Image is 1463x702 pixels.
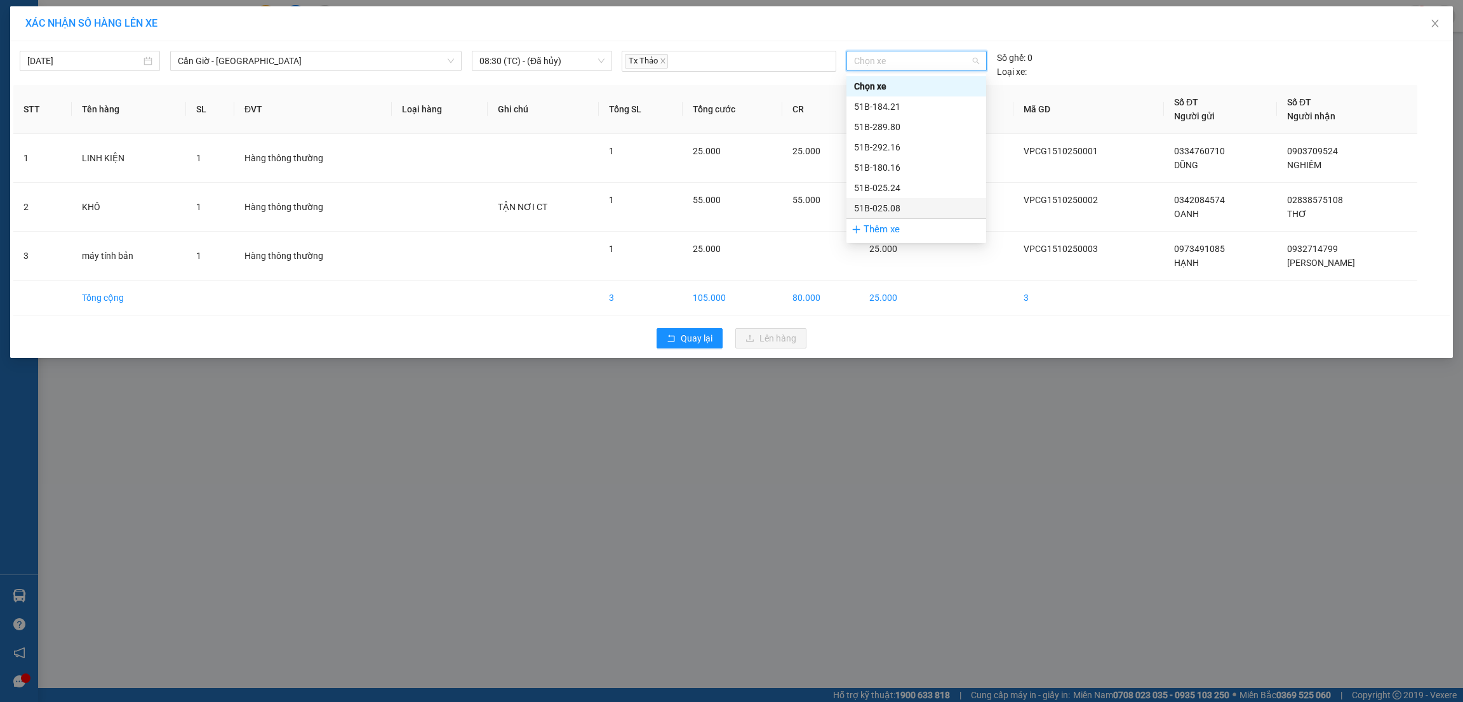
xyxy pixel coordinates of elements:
[854,100,979,114] div: 51B-184.21
[1013,85,1164,134] th: Mã GD
[72,134,186,183] td: LINH KIỆN
[735,328,806,348] button: uploadLên hàng
[599,85,683,134] th: Tổng SL
[599,281,683,315] td: 3
[846,76,986,96] div: Chọn xe
[72,183,186,232] td: KHÔ
[196,251,201,261] span: 1
[609,244,614,254] span: 1
[196,153,201,163] span: 1
[1174,195,1225,205] span: 0342084574
[997,51,1025,65] span: Số ghế:
[693,195,721,205] span: 55.000
[1174,111,1215,121] span: Người gửi
[1013,281,1164,315] td: 3
[234,134,392,183] td: Hàng thông thường
[13,85,72,134] th: STT
[1024,146,1098,156] span: VPCG1510250001
[1174,160,1198,170] span: DŨNG
[854,181,979,195] div: 51B-025.24
[1287,195,1343,205] span: 02838575108
[609,195,614,205] span: 1
[852,225,861,234] span: plus
[854,120,979,134] div: 51B-289.80
[234,183,392,232] td: Hàng thông thường
[1287,160,1321,170] span: NGHIÊM
[1174,244,1225,254] span: 0973491085
[683,281,782,315] td: 105.000
[27,54,141,68] input: 15/10/2025
[1174,258,1199,268] span: HẠNH
[1287,244,1338,254] span: 0932714799
[498,202,547,212] span: TẬN NƠI CT
[447,57,455,65] span: down
[667,334,676,344] span: rollback
[1287,146,1338,156] span: 0903709524
[660,58,666,64] span: close
[854,79,979,93] div: Chọn xe
[693,244,721,254] span: 25.000
[186,85,234,134] th: SL
[1417,6,1453,42] button: Close
[846,157,986,178] div: 51B-180.16
[997,51,1032,65] div: 0
[854,161,979,175] div: 51B-180.16
[846,198,986,218] div: 51B-025.08
[72,85,186,134] th: Tên hàng
[1024,244,1098,254] span: VPCG1510250003
[488,85,599,134] th: Ghi chú
[178,51,454,70] span: Cần Giờ - Sài Gòn
[854,140,979,154] div: 51B-292.16
[234,232,392,281] td: Hàng thông thường
[859,281,936,315] td: 25.000
[846,137,986,157] div: 51B-292.16
[681,331,712,345] span: Quay lại
[13,183,72,232] td: 2
[1174,209,1199,219] span: OANH
[72,281,186,315] td: Tổng cộng
[782,281,859,315] td: 80.000
[609,146,614,156] span: 1
[846,117,986,137] div: 51B-289.80
[1174,97,1198,107] span: Số ĐT
[854,201,979,215] div: 51B-025.08
[13,232,72,281] td: 3
[392,85,488,134] th: Loại hàng
[1287,97,1311,107] span: Số ĐT
[854,51,979,70] span: Chọn xe
[846,218,986,241] div: Thêm xe
[792,146,820,156] span: 25.000
[1430,18,1440,29] span: close
[72,232,186,281] td: máy tính bản
[792,195,820,205] span: 55.000
[1024,195,1098,205] span: VPCG1510250002
[234,85,392,134] th: ĐVT
[13,134,72,183] td: 1
[1287,258,1355,268] span: [PERSON_NAME]
[1174,146,1225,156] span: 0334760710
[1287,209,1307,219] span: THƠ
[657,328,723,348] button: rollbackQuay lại
[683,85,782,134] th: Tổng cước
[693,146,721,156] span: 25.000
[869,244,897,254] span: 25.000
[25,17,157,29] span: XÁC NHẬN SỐ HÀNG LÊN XE
[479,51,605,70] span: 08:30 (TC) - (Đã hủy)
[782,85,859,134] th: CR
[846,178,986,198] div: 51B-025.24
[196,202,201,212] span: 1
[997,65,1027,79] span: Loại xe:
[625,54,668,69] span: Tx Thảo
[1287,111,1335,121] span: Người nhận
[846,96,986,117] div: 51B-184.21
